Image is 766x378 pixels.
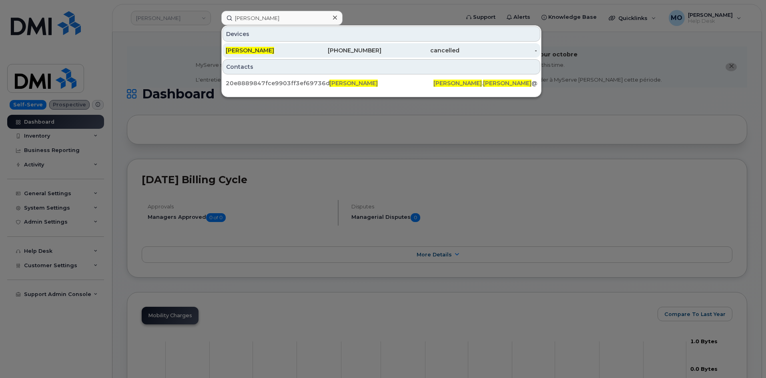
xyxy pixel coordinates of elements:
[483,80,531,87] span: [PERSON_NAME]
[223,26,540,42] div: Devices
[226,47,274,54] span: [PERSON_NAME]
[381,46,459,54] div: cancelled
[459,46,537,54] div: -
[223,59,540,74] div: Contacts
[304,46,382,54] div: [PHONE_NUMBER]
[329,80,378,87] span: [PERSON_NAME]
[433,79,537,87] div: . @[DOMAIN_NAME]
[223,43,540,58] a: [PERSON_NAME][PHONE_NUMBER]cancelled-
[226,79,329,87] div: 20e8889847fce9903ff3ef69736d4368
[223,76,540,90] a: 20e8889847fce9903ff3ef69736d4368[PERSON_NAME][PERSON_NAME].[PERSON_NAME]@[DOMAIN_NAME]
[433,80,482,87] span: [PERSON_NAME]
